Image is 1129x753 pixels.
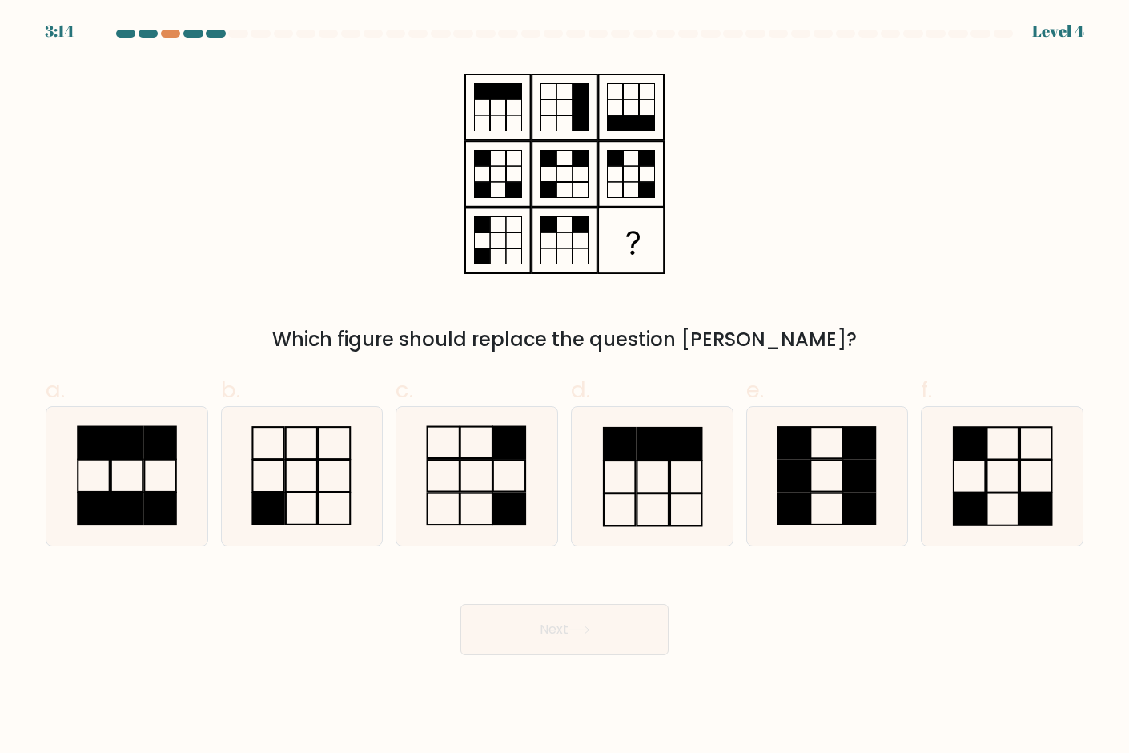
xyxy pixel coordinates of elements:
div: Which figure should replace the question [PERSON_NAME]? [55,325,1074,354]
span: f. [921,374,932,405]
span: e. [746,374,764,405]
span: b. [221,374,240,405]
span: a. [46,374,65,405]
span: d. [571,374,590,405]
button: Next [460,604,669,655]
span: c. [396,374,413,405]
div: Level 4 [1032,19,1084,43]
div: 3:14 [45,19,74,43]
